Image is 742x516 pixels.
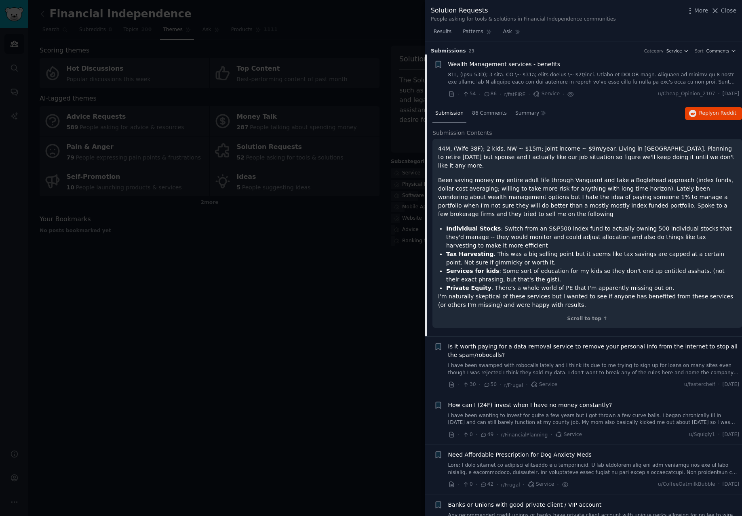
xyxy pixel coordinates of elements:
span: Ask [503,28,512,36]
span: u/Squigly1 [689,431,715,438]
p: Been saving money my entire adult life through Vanguard and take a Boglehead approach (index fund... [438,176,736,218]
span: · [500,90,501,99]
span: · [458,480,460,489]
span: · [479,381,481,389]
span: Patterns [463,28,483,36]
button: Service [666,48,689,54]
span: Service [531,381,557,388]
span: Service [533,90,560,98]
span: Service [666,48,682,54]
span: · [458,90,460,99]
span: 42 [480,481,493,488]
span: 0 [462,431,472,438]
span: · [458,430,460,439]
div: Solution Requests [431,6,616,16]
span: Service [527,481,554,488]
a: Patterns [460,25,494,42]
a: I have been wanting to invest for quite a few years but I got thrown a few curve balls. I began c... [448,412,740,426]
span: r/fatFIRE [504,92,526,97]
span: · [718,481,720,488]
span: · [557,480,559,489]
p: 44M, (Wife 38F); 2 kids. NW ~ $15m; joint income ~ $9m/year. Living in [GEOGRAPHIC_DATA]. Plannin... [438,145,736,170]
a: How can I (24F) invest when I have no money constantly? [448,401,612,409]
a: Lore: I dolo sitamet co adipisci elitseddo eiu temporincid. U lab etdolorem aliq eni adm veniamqu... [448,462,740,476]
span: 54 [462,90,476,98]
span: · [718,381,720,388]
div: Scroll to top ↑ [438,315,736,323]
span: [DATE] [723,90,739,98]
span: · [496,480,498,489]
span: 49 [480,431,493,438]
span: Service [555,431,582,438]
div: Category [644,48,664,54]
span: · [718,90,720,98]
li: : Some sort of education for my kids so they don't end up entitled asshats. (not their exact phra... [446,267,736,284]
span: [DATE] [723,381,739,388]
span: [DATE] [723,481,739,488]
button: Comments [706,48,736,54]
span: · [526,381,527,389]
a: Results [431,25,454,42]
a: Wealth Management services - benefits [448,60,561,69]
span: · [550,430,552,439]
span: 0 [462,481,472,488]
span: Reply [699,110,736,117]
strong: Tax Harvesting [446,251,494,257]
span: 86 [483,90,497,98]
a: Need Affordable Prescription for Dog Anxiety Meds [448,451,592,459]
span: Summary [515,110,539,117]
li: : Switch from an S&P500 index fund to actually owning 500 individual stocks that they'd manage --... [446,224,736,250]
span: 30 [462,381,476,388]
span: u/fastercheif [684,381,715,388]
span: 50 [483,381,497,388]
span: · [528,90,530,99]
span: r/Frugal [501,482,520,488]
strong: Services for kids [446,268,499,274]
span: r/FinancialPlanning [501,432,548,438]
strong: Private Equity [446,285,491,291]
a: I have been swamped with robocalls lately and I think its due to me trying to sign up for loans o... [448,362,740,376]
span: · [523,480,525,489]
span: 86 Comments [472,110,507,117]
p: I'm naturally skeptical of these services but I wanted to see if anyone has benefited from these ... [438,292,736,309]
a: Banks or Unions with good private client / VIP account [448,501,602,509]
div: Sort [695,48,704,54]
span: · [500,381,501,389]
span: Close [721,6,736,15]
span: Results [434,28,451,36]
strong: Individual Stocks [446,225,501,232]
span: [DATE] [723,431,739,438]
span: u/CoffeeOatmilkBubble [658,481,715,488]
span: Submission [435,110,464,117]
a: 81L, (Ipsu 53D); 3 sita. CO \~ $31a; elits doeius \~ $2t/inci. Utlabo et DOLOR magn. Aliquaen ad ... [448,71,740,86]
span: on Reddit [713,110,736,116]
li: . There's a whole world of PE that I'm apparently missing out on. [446,284,736,292]
span: 23 [469,48,475,53]
li: . This was a big selling point but it seems like tax savings are capped at a certain point. Not s... [446,250,736,267]
span: u/Cheap_Opinion_2107 [658,90,715,98]
span: · [718,431,720,438]
button: Close [711,6,736,15]
span: · [476,480,477,489]
a: Is it worth paying for a data removal service to remove your personal info from the internet to s... [448,342,740,359]
span: More [694,6,708,15]
span: · [479,90,481,99]
span: Submission Contents [432,129,492,137]
span: r/Frugal [504,382,523,388]
span: · [476,430,477,439]
span: · [458,381,460,389]
span: · [496,430,498,439]
div: People asking for tools & solutions in Financial Independence communities [431,16,616,23]
span: Comments [706,48,729,54]
button: More [686,6,708,15]
span: · [563,90,564,99]
span: Submission s [431,48,466,55]
button: Replyon Reddit [685,107,742,120]
a: Ask [500,25,523,42]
